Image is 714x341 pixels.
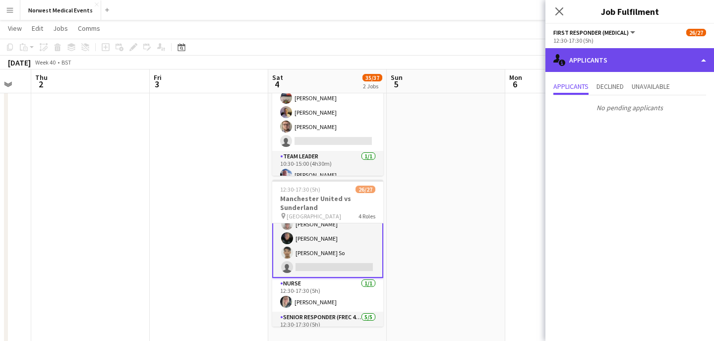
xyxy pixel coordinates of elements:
[61,59,71,66] div: BST
[389,78,403,90] span: 5
[8,58,31,68] div: [DATE]
[391,73,403,82] span: Sun
[509,73,522,82] span: Mon
[508,78,522,90] span: 6
[545,99,714,116] p: No pending applicants
[596,83,624,90] span: Declined
[272,278,383,312] app-card-role: Nurse1/112:30-17:30 (5h)[PERSON_NAME]
[152,78,162,90] span: 3
[272,151,383,185] app-card-role: Team Leader1/110:30-15:00 (4h30m)[PERSON_NAME]
[32,24,43,33] span: Edit
[280,186,320,193] span: 12:30-17:30 (5h)
[74,22,104,35] a: Comms
[53,24,68,33] span: Jobs
[271,78,283,90] span: 4
[272,29,383,176] app-job-card: 10:30-15:00 (4h30m)9/10[PERSON_NAME] Rovers vs Stoke [GEOGRAPHIC_DATA]3 Roles10:30-15:00 (4h30m)[...
[78,24,100,33] span: Comms
[8,24,22,33] span: View
[363,82,382,90] div: 2 Jobs
[4,22,26,35] a: View
[356,186,375,193] span: 26/27
[272,73,283,82] span: Sat
[686,29,706,36] span: 26/27
[553,29,637,36] button: First Responder (Medical)
[545,5,714,18] h3: Job Fulfilment
[362,74,382,81] span: 35/37
[553,29,629,36] span: First Responder (Medical)
[358,212,375,220] span: 4 Roles
[20,0,101,20] button: Norwest Medical Events
[553,83,589,90] span: Applicants
[272,194,383,212] h3: Manchester United vs Sunderland
[545,48,714,72] div: Applicants
[287,212,341,220] span: [GEOGRAPHIC_DATA]
[28,22,47,35] a: Edit
[35,73,48,82] span: Thu
[34,78,48,90] span: 2
[553,37,706,44] div: 12:30-17:30 (5h)
[632,83,670,90] span: Unavailable
[33,59,58,66] span: Week 40
[272,180,383,327] app-job-card: 12:30-17:30 (5h)26/27Manchester United vs Sunderland [GEOGRAPHIC_DATA]4 Roles[PERSON_NAME][PERSON...
[49,22,72,35] a: Jobs
[154,73,162,82] span: Fri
